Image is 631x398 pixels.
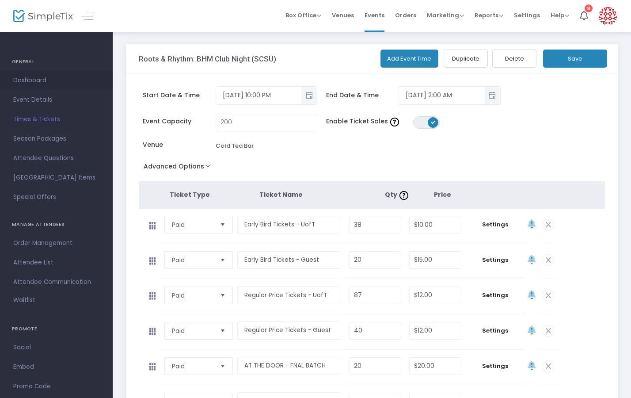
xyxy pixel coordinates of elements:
[585,4,593,12] div: 9
[237,251,340,269] input: Enter a ticket type name. e.g. General Admission
[12,53,101,71] h4: GENERAL
[13,257,99,268] span: Attendee List
[485,87,500,104] button: Toggle popup
[13,114,99,125] span: Times & Tickets
[475,11,503,19] span: Reports
[470,220,521,229] span: Settings
[237,357,340,375] input: Enter a ticket type name. e.g. General Admission
[13,381,99,392] span: Promo Code
[12,216,101,233] h4: MANAGE ATTENDEES
[410,322,460,339] input: Price
[431,120,436,124] span: ON
[399,88,484,103] input: Select date & time
[217,322,229,339] button: Select
[237,321,340,340] input: Enter a ticket type name. e.g. General Admission
[410,216,460,233] input: Price
[12,320,101,338] h4: PROMOTE
[143,140,216,149] span: Venue
[217,358,229,375] button: Select
[13,237,99,249] span: Order Management
[259,190,303,199] span: Ticket Name
[143,91,216,100] span: Start Date & Time
[410,287,460,304] input: Price
[390,118,399,126] img: question-mark
[332,4,354,27] span: Venues
[217,287,229,304] button: Select
[543,50,607,68] button: Save
[301,87,317,104] button: Toggle popup
[172,256,213,264] span: Paid
[13,133,99,145] span: Season Packages
[13,361,99,373] span: Embed
[13,75,99,86] span: Dashboard
[365,4,384,27] span: Events
[13,94,99,106] span: Event Details
[13,276,99,288] span: Attendee Communication
[410,252,460,268] input: Price
[172,291,213,300] span: Paid
[143,117,216,126] span: Event Capacity
[399,191,408,200] img: question-mark
[434,190,451,199] span: Price
[470,291,521,300] span: Settings
[237,286,340,304] input: Enter a ticket type name. e.g. General Admission
[470,256,521,264] span: Settings
[326,91,399,100] span: End Date & Time
[492,50,536,68] button: Delete
[444,50,488,68] button: Duplicate
[237,216,340,234] input: Enter a ticket type name. e.g. General Admission
[172,362,213,371] span: Paid
[427,11,464,19] span: Marketing
[172,220,213,229] span: Paid
[170,190,210,199] span: Ticket Type
[326,117,414,126] span: Enable Ticket Sales
[13,153,99,164] span: Attendee Questions
[13,296,35,305] span: Waitlist
[216,142,254,150] div: Cold Tea Bar
[551,11,569,19] span: Help
[139,160,219,176] button: Advanced Options
[385,190,411,199] span: Qty
[13,172,99,184] span: [GEOGRAPHIC_DATA] Items
[514,4,540,27] span: Settings
[380,50,439,68] button: Add Event Time
[172,326,213,335] span: Paid
[217,252,229,268] button: Select
[395,4,416,27] span: Orders
[410,358,460,375] input: Price
[470,326,521,335] span: Settings
[13,191,99,203] span: Special Offers
[216,88,301,103] input: Select date & time
[13,342,99,353] span: Social
[139,54,276,63] h3: Roots & Rhythm: BHM Club Night (SCSU)
[285,11,321,19] span: Box Office
[470,362,521,371] span: Settings
[217,216,229,233] button: Select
